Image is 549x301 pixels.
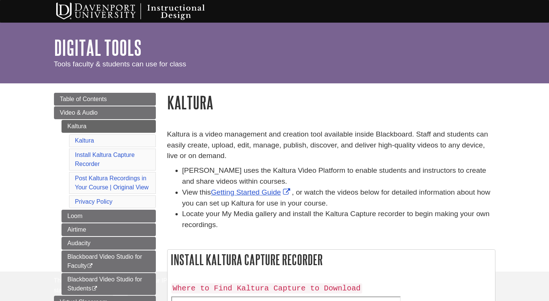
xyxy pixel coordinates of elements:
[62,223,156,236] a: Airtime
[168,250,495,270] h2: Install Kaltura Capture Recorder
[75,198,113,205] a: Privacy Policy
[211,188,292,196] a: Link opens in new window
[182,209,495,230] li: Locate your My Media gallery and install the Kaltura Capture recorder to begin making your own re...
[62,237,156,250] a: Audacity
[182,187,495,209] li: View this , or watch the videos below for detailed information about how you can set up Kaltura f...
[62,273,156,295] a: Blackboard Video Studio for Students
[54,60,186,68] span: Tools faculty & students can use for class
[91,286,98,291] i: This link opens in a new window
[171,283,362,293] code: Where to Find Kaltura Capture to Download
[60,96,107,102] span: Table of Contents
[62,210,156,223] a: Loom
[182,165,495,187] li: [PERSON_NAME] uses the Kaltura Video Platform to enable students and instructors to create and sh...
[62,250,156,272] a: Blackboard Video Studio for Faculty
[54,36,141,59] a: Digital Tools
[54,93,156,106] a: Table of Contents
[50,2,231,21] img: Davenport University Instructional Design
[167,129,495,161] p: Kaltura is a video management and creation tool available inside Blackboard. Staff and students c...
[87,264,93,269] i: This link opens in a new window
[54,106,156,119] a: Video & Audio
[75,152,135,167] a: Install Kaltura Capture Recorder
[62,120,156,133] a: Kaltura
[75,175,149,190] a: Post Kaltura Recordings in Your Course | Original View
[167,93,495,112] h1: Kaltura
[60,109,98,116] span: Video & Audio
[75,137,94,144] a: Kaltura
